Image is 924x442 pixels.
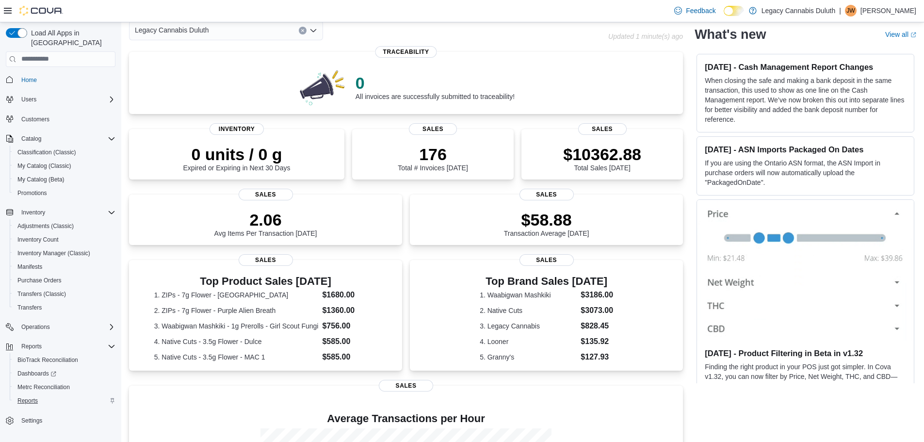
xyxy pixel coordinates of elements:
a: Transfers (Classic) [14,288,70,300]
h3: Top Product Sales [DATE] [154,276,377,287]
span: Transfers (Classic) [14,288,115,300]
dd: $1360.00 [322,305,377,316]
dt: 5. Native Cuts - 3.5g Flower - MAC 1 [154,352,319,362]
span: Sales [519,254,574,266]
p: 0 units / 0 g [183,145,291,164]
button: Classification (Classic) [10,146,119,159]
span: Load All Apps in [GEOGRAPHIC_DATA] [27,28,115,48]
button: My Catalog (Classic) [10,159,119,173]
span: Dashboards [17,370,56,377]
span: Transfers [14,302,115,313]
span: Catalog [17,133,115,145]
h3: Top Brand Sales [DATE] [480,276,613,287]
span: Metrc Reconciliation [17,383,70,391]
dd: $3186.00 [581,289,613,301]
button: Catalog [17,133,45,145]
span: JW [846,5,855,16]
div: Avg Items Per Transaction [DATE] [214,210,317,237]
a: Dashboards [10,367,119,380]
p: $58.88 [504,210,589,229]
a: Classification (Classic) [14,147,80,158]
dd: $585.00 [322,336,377,347]
button: Home [2,73,119,87]
span: Sales [409,123,457,135]
button: Clear input [299,27,307,34]
span: Transfers (Classic) [17,290,66,298]
img: 0 [297,67,348,106]
dt: 4. Native Cuts - 3.5g Flower - Dulce [154,337,319,346]
div: Expired or Expiring in Next 30 Days [183,145,291,172]
span: My Catalog (Beta) [17,176,65,183]
h3: [DATE] - Product Filtering in Beta in v1.32 [705,348,906,358]
span: Classification (Classic) [14,147,115,158]
button: Inventory [2,206,119,219]
span: BioTrack Reconciliation [17,356,78,364]
span: Inventory Manager (Classic) [17,249,90,257]
span: Purchase Orders [17,277,62,284]
span: Users [17,94,115,105]
div: Total # Invoices [DATE] [398,145,468,172]
button: Settings [2,413,119,427]
a: Customers [17,114,53,125]
dt: 5. Granny's [480,352,577,362]
span: Transfers [17,304,42,311]
button: Catalog [2,132,119,146]
dd: $135.92 [581,336,613,347]
button: Promotions [10,186,119,200]
span: My Catalog (Beta) [14,174,115,185]
p: 176 [398,145,468,164]
dd: $1680.00 [322,289,377,301]
span: Sales [519,189,574,200]
p: [PERSON_NAME] [860,5,916,16]
span: Settings [17,414,115,426]
button: Reports [10,394,119,408]
span: Operations [17,321,115,333]
dd: $828.45 [581,320,613,332]
span: Sales [379,380,433,392]
a: Manifests [14,261,46,273]
span: Classification (Classic) [17,148,76,156]
p: Updated 1 minute(s) ago [608,33,683,40]
p: $10362.88 [563,145,641,164]
dt: 1. Waabigwan Mashkiki [480,290,577,300]
span: Manifests [17,263,42,271]
h3: [DATE] - ASN Imports Packaged On Dates [705,145,906,154]
span: Home [21,76,37,84]
div: Total Sales [DATE] [563,145,641,172]
dt: 3. Legacy Cannabis [480,321,577,331]
h2: What's new [695,27,766,42]
a: Reports [14,395,42,407]
span: Inventory Count [17,236,59,244]
h4: Average Transactions per Hour [137,413,675,425]
span: Manifests [14,261,115,273]
button: Manifests [10,260,119,274]
a: Inventory Manager (Classic) [14,247,94,259]
p: | [839,5,841,16]
button: Users [17,94,40,105]
dt: 2. ZIPs - 7g Flower - Purple Alien Breath [154,306,319,315]
span: Feedback [686,6,715,16]
div: Transaction Average [DATE] [504,210,589,237]
span: BioTrack Reconciliation [14,354,115,366]
img: Cova [19,6,63,16]
div: All invoices are successfully submitted to traceability! [356,73,515,100]
button: Operations [17,321,54,333]
a: Adjustments (Classic) [14,220,78,232]
span: Metrc Reconciliation [14,381,115,393]
dt: 1. ZIPs - 7g Flower - [GEOGRAPHIC_DATA] [154,290,319,300]
span: Reports [21,343,42,350]
dt: 3. Waabigwan Mashkiki - 1g Prerolls - Girl Scout Fungi [154,321,319,331]
button: BioTrack Reconciliation [10,353,119,367]
dd: $585.00 [322,351,377,363]
a: Inventory Count [14,234,63,246]
span: Catalog [21,135,41,143]
button: Inventory [17,207,49,218]
button: Adjustments (Classic) [10,219,119,233]
dt: 2. Native Cuts [480,306,577,315]
span: Home [17,74,115,86]
dd: $756.00 [322,320,377,332]
button: Inventory Manager (Classic) [10,246,119,260]
button: Inventory Count [10,233,119,246]
p: 0 [356,73,515,93]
